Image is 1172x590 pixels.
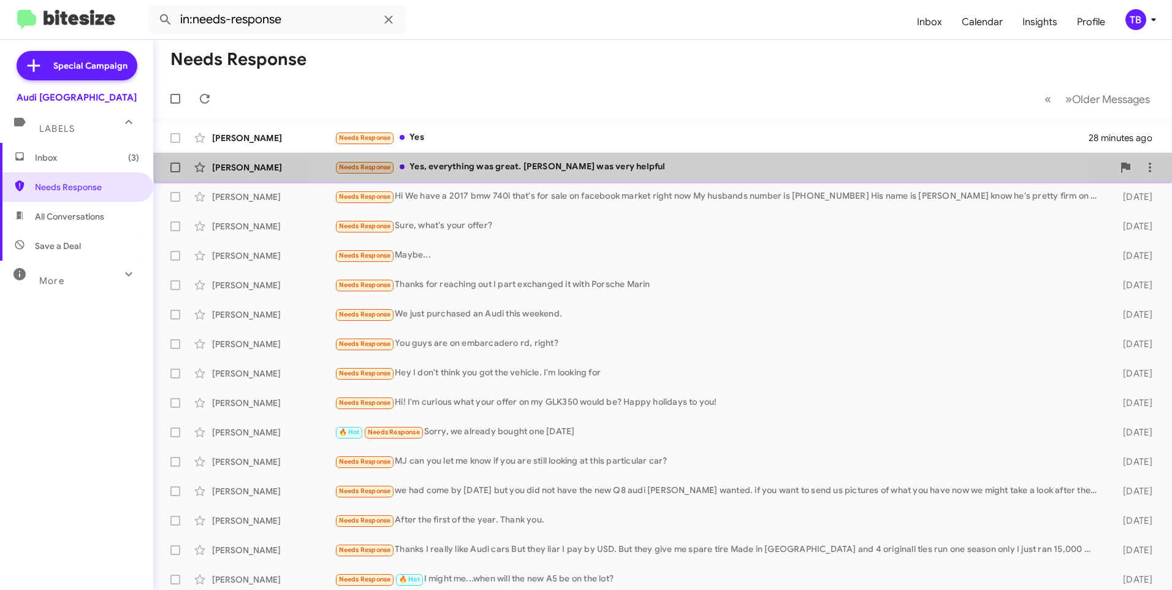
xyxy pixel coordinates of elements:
div: [DATE] [1103,397,1162,409]
div: Thanks for reaching out I part exchanged it with Porsche Marin [335,278,1103,292]
div: Yes [335,131,1089,145]
div: [DATE] [1103,191,1162,203]
button: Next [1058,86,1157,112]
span: Needs Response [339,222,391,230]
div: [DATE] [1103,456,1162,468]
div: [DATE] [1103,515,1162,527]
div: Hi We have a 2017 bmw 740i that's for sale on facebook market right now My husbands number is [PH... [335,190,1103,204]
span: Needs Response [368,428,420,436]
a: Inbox [907,4,952,40]
span: All Conversations [35,210,104,223]
div: MJ can you let me know if you are still looking at this particular car? [335,454,1103,469]
div: [PERSON_NAME] [212,220,335,232]
div: [DATE] [1103,220,1162,232]
span: Save a Deal [35,240,81,252]
div: Audi [GEOGRAPHIC_DATA] [17,91,137,104]
span: Needs Response [339,487,391,495]
span: » [1065,91,1072,107]
div: [DATE] [1103,338,1162,350]
span: Needs Response [339,134,391,142]
div: Sorry, we already bought one [DATE] [335,425,1103,439]
h1: Needs Response [170,50,306,69]
div: You guys are on embarcadero rd, right? [335,337,1103,351]
div: Hey I don't think you got the vehicle. I'm looking for [335,366,1103,380]
div: [PERSON_NAME] [212,485,335,497]
div: [PERSON_NAME] [212,456,335,468]
div: [DATE] [1103,544,1162,556]
span: Needs Response [339,310,391,318]
div: [DATE] [1103,485,1162,497]
div: 28 minutes ago [1089,132,1162,144]
div: [PERSON_NAME] [212,161,335,174]
a: Special Campaign [17,51,137,80]
span: Needs Response [339,251,391,259]
span: 🔥 Hot [339,428,360,436]
div: [DATE] [1103,426,1162,439]
div: Thanks I really like Audi cars But they liar I pay by USD. But they give me spare tire Made in [G... [335,543,1103,557]
div: we had come by [DATE] but you did not have the new Q8 audi [PERSON_NAME] wanted. if you want to s... [335,484,1103,498]
div: [PERSON_NAME] [212,132,335,144]
button: TB [1115,9,1159,30]
div: I might me...when will the new A5 be on the lot? [335,572,1103,586]
input: Search [148,5,406,34]
div: Maybe... [335,248,1103,262]
div: [PERSON_NAME] [212,426,335,439]
div: [PERSON_NAME] [212,191,335,203]
div: [DATE] [1103,367,1162,380]
a: Profile [1067,4,1115,40]
span: Special Campaign [53,59,127,72]
span: Needs Response [339,546,391,554]
span: More [39,275,64,286]
div: [PERSON_NAME] [212,338,335,350]
nav: Page navigation example [1038,86,1157,112]
span: Needs Response [339,193,391,201]
span: Needs Response [339,458,391,465]
div: [DATE] [1103,308,1162,321]
span: « [1045,91,1051,107]
a: Calendar [952,4,1013,40]
div: [PERSON_NAME] [212,515,335,527]
div: Yes, everything was great. [PERSON_NAME] was very helpful [335,160,1113,174]
div: [PERSON_NAME] [212,573,335,586]
div: [DATE] [1103,279,1162,291]
div: Sure, what's your offer? [335,219,1103,233]
span: 🔥 Hot [399,575,420,583]
span: (3) [128,151,139,164]
div: [PERSON_NAME] [212,279,335,291]
div: [DATE] [1103,250,1162,262]
div: [PERSON_NAME] [212,308,335,321]
span: Needs Response [339,575,391,583]
span: Needs Response [339,369,391,377]
div: After the first of the year. Thank you. [335,513,1103,527]
div: [PERSON_NAME] [212,397,335,409]
div: [PERSON_NAME] [212,544,335,556]
span: Needs Response [339,281,391,289]
div: Hi! I'm curious what your offer on my GLK350 would be? Happy holidays to you! [335,396,1103,410]
span: Needs Response [339,163,391,171]
div: [DATE] [1103,573,1162,586]
div: [PERSON_NAME] [212,367,335,380]
span: Needs Response [35,181,139,193]
span: Needs Response [339,516,391,524]
div: [PERSON_NAME] [212,250,335,262]
span: Needs Response [339,399,391,407]
span: Inbox [35,151,139,164]
a: Insights [1013,4,1067,40]
button: Previous [1037,86,1059,112]
span: Needs Response [339,340,391,348]
span: Older Messages [1072,93,1150,106]
div: We just purchased an Audi this weekend. [335,307,1103,321]
span: Labels [39,123,75,134]
div: TB [1125,9,1146,30]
